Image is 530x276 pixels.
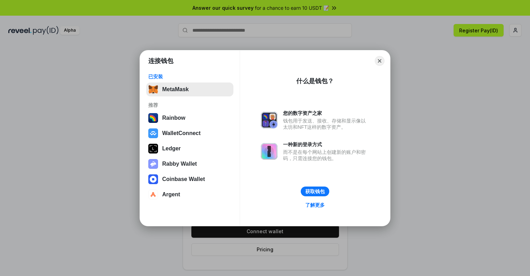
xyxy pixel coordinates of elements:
button: Coinbase Wallet [146,172,233,186]
div: 什么是钱包？ [296,77,334,85]
h1: 连接钱包 [148,57,173,65]
button: Rabby Wallet [146,157,233,171]
button: Close [375,56,384,66]
a: 了解更多 [301,200,329,210]
div: MetaMask [162,86,189,93]
img: svg+xml,%3Csvg%20width%3D%2228%22%20height%3D%2228%22%20viewBox%3D%220%200%2028%2028%22%20fill%3D... [148,128,158,138]
button: 获取钱包 [301,187,329,196]
button: Ledger [146,142,233,156]
img: svg+xml,%3Csvg%20xmlns%3D%22http%3A%2F%2Fwww.w3.org%2F2000%2Fsvg%22%20width%3D%2228%22%20height%3... [148,144,158,153]
button: MetaMask [146,82,233,96]
img: svg+xml,%3Csvg%20width%3D%2228%22%20height%3D%2228%22%20viewBox%3D%220%200%2028%2028%22%20fill%3D... [148,174,158,184]
button: Rainbow [146,111,233,125]
div: 推荐 [148,102,231,108]
div: Ledger [162,145,181,152]
div: WalletConnect [162,130,201,136]
button: WalletConnect [146,126,233,140]
img: svg+xml,%3Csvg%20width%3D%22120%22%20height%3D%22120%22%20viewBox%3D%220%200%20120%20120%22%20fil... [148,113,158,123]
div: Rainbow [162,115,185,121]
div: 钱包用于发送、接收、存储和显示像以太坊和NFT这样的数字资产。 [283,118,369,130]
div: Rabby Wallet [162,161,197,167]
img: svg+xml,%3Csvg%20width%3D%2228%22%20height%3D%2228%22%20viewBox%3D%220%200%2028%2028%22%20fill%3D... [148,190,158,199]
div: 一种新的登录方式 [283,141,369,148]
div: 而不是在每个网站上创建新的账户和密码，只需连接您的钱包。 [283,149,369,161]
div: Coinbase Wallet [162,176,205,182]
img: svg+xml,%3Csvg%20xmlns%3D%22http%3A%2F%2Fwww.w3.org%2F2000%2Fsvg%22%20fill%3D%22none%22%20viewBox... [261,143,278,160]
div: 获取钱包 [305,188,325,195]
div: 您的数字资产之家 [283,110,369,116]
div: 了解更多 [305,202,325,208]
img: svg+xml,%3Csvg%20fill%3D%22none%22%20height%3D%2233%22%20viewBox%3D%220%200%2035%2033%22%20width%... [148,85,158,94]
div: Argent [162,191,180,198]
button: Argent [146,188,233,202]
div: 已安装 [148,73,231,80]
img: svg+xml,%3Csvg%20xmlns%3D%22http%3A%2F%2Fwww.w3.org%2F2000%2Fsvg%22%20fill%3D%22none%22%20viewBox... [261,112,278,128]
img: svg+xml,%3Csvg%20xmlns%3D%22http%3A%2F%2Fwww.w3.org%2F2000%2Fsvg%22%20fill%3D%22none%22%20viewBox... [148,159,158,169]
